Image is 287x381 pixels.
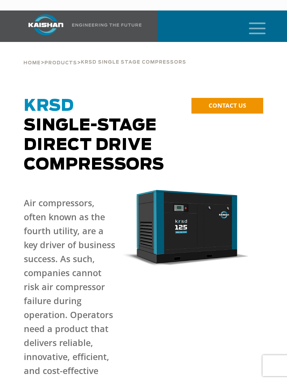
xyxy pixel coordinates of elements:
[23,42,186,69] div: > >
[44,59,77,66] a: Products
[246,20,258,32] a: mobile menu
[24,98,74,114] span: KRSD
[20,14,72,35] img: kaishan logo
[209,101,246,109] span: CONTACT US
[23,59,41,66] a: Home
[81,60,186,65] span: krsd single stage compressors
[123,189,249,266] img: krsd125
[191,98,263,114] a: CONTACT US
[44,61,77,65] span: Products
[20,10,142,42] a: Kaishan USA
[72,23,141,27] img: Engineering the future
[24,98,164,173] span: Single-Stage Direct Drive Compressors
[23,61,41,65] span: Home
